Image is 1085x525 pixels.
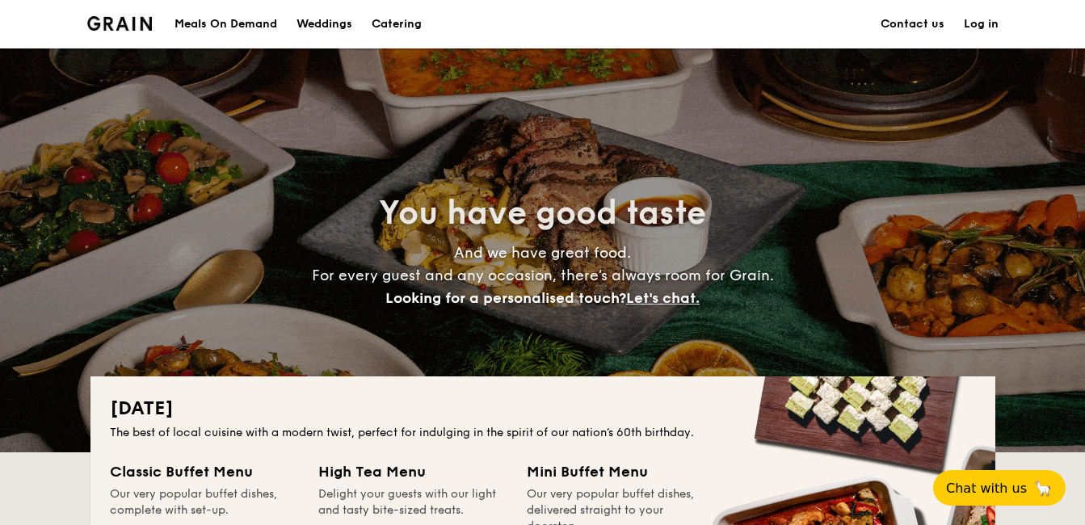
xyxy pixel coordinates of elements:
[110,425,976,441] div: The best of local cuisine with a modern twist, perfect for indulging in the spirit of our nation’...
[933,470,1066,506] button: Chat with us🦙
[110,460,299,483] div: Classic Buffet Menu
[87,16,153,31] img: Grain
[527,460,716,483] div: Mini Buffet Menu
[318,460,507,483] div: High Tea Menu
[1033,479,1053,498] span: 🦙
[110,396,976,422] h2: [DATE]
[626,289,700,307] span: Let's chat.
[946,481,1027,496] span: Chat with us
[87,16,153,31] a: Logotype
